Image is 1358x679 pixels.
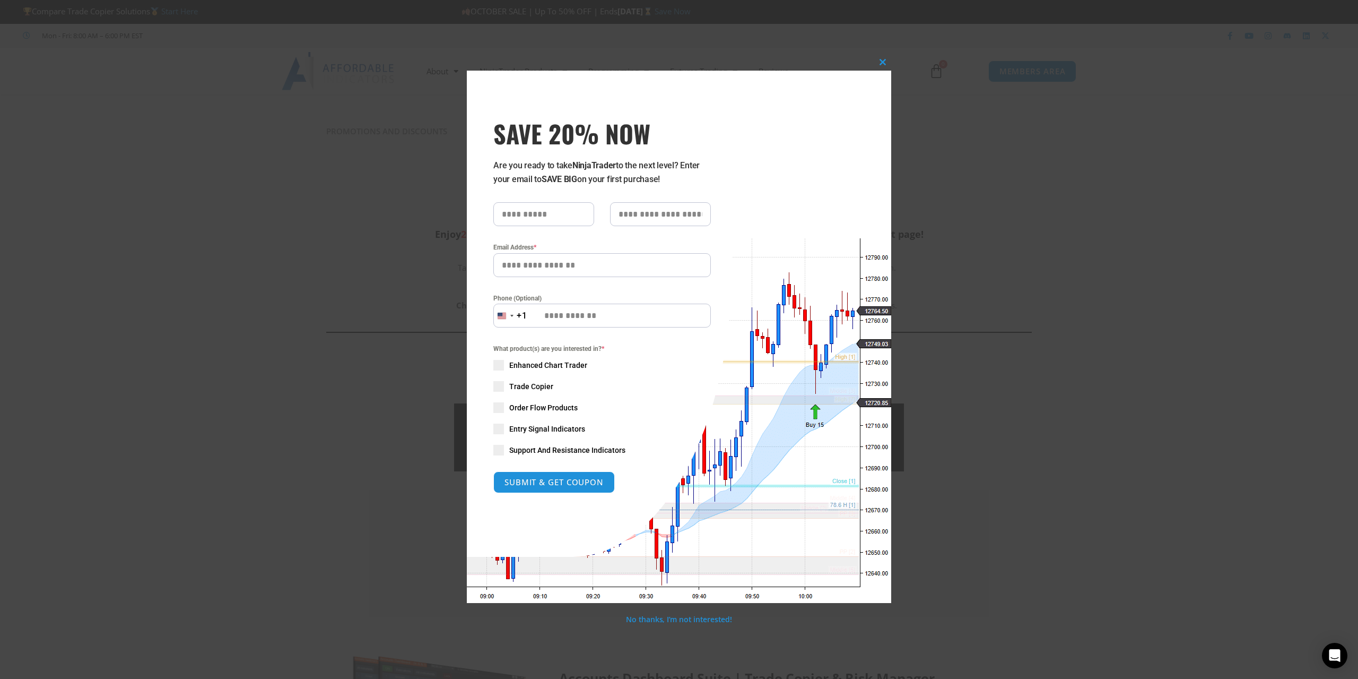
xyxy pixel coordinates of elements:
label: Phone (Optional) [493,293,711,304]
span: Enhanced Chart Trader [509,360,587,371]
label: Trade Copier [493,381,711,392]
strong: NinjaTrader [572,160,616,170]
h3: SAVE 20% NOW [493,118,711,148]
div: +1 [517,309,527,323]
span: Trade Copier [509,381,553,392]
label: Support And Resistance Indicators [493,445,711,455]
label: Email Address [493,242,711,253]
label: Entry Signal Indicators [493,424,711,434]
button: SUBMIT & GET COUPON [493,471,615,493]
span: Support And Resistance Indicators [509,445,625,455]
div: Open Intercom Messenger [1322,643,1347,668]
label: Order Flow Products [493,402,711,413]
span: Entry Signal Indicators [509,424,585,434]
strong: SAVE BIG [542,174,577,184]
p: Are you ready to take to the next level? Enter your email to on your first purchase! [493,159,711,186]
span: What product(s) are you interested in? [493,343,711,354]
span: Order Flow Products [509,402,578,413]
button: Selected country [493,304,527,328]
a: No thanks, I’m not interested! [626,614,732,624]
label: Enhanced Chart Trader [493,360,711,371]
